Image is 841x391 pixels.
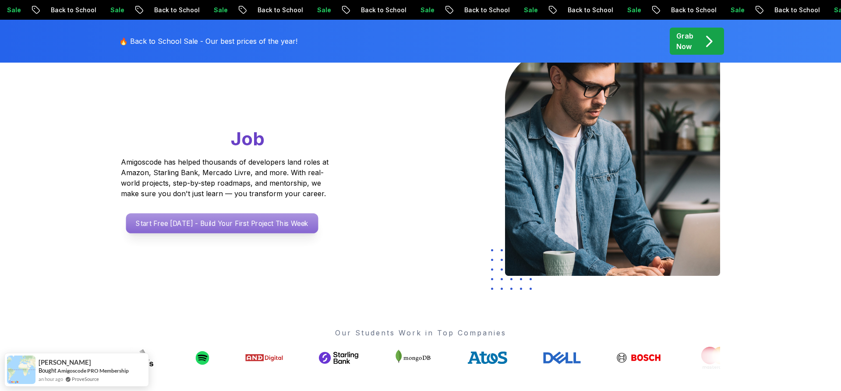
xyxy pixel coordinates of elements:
p: Sale [721,6,749,14]
p: Back to School [455,6,515,14]
a: Start Free [DATE] - Build Your First Project This Week [126,213,318,233]
p: Back to School [42,6,101,14]
p: Sale [101,6,129,14]
span: [PERSON_NAME] [39,359,91,366]
span: Bought [39,367,57,374]
p: Sale [411,6,439,14]
p: Back to School [662,6,721,14]
p: Our Students Work in Top Companies [121,328,720,338]
p: Sale [618,6,646,14]
p: Back to School [765,6,825,14]
span: an hour ago [39,375,63,383]
p: Sale [515,6,543,14]
a: ProveSource [72,375,99,383]
p: Back to School [352,6,411,14]
p: Sale [205,6,233,14]
img: hero [505,50,720,276]
img: provesource social proof notification image [7,356,35,384]
span: Job [231,127,265,150]
h1: Go From Learning to Hired: Master Java, Spring Boot & Cloud Skills That Get You the [121,50,362,151]
p: Amigoscode has helped thousands of developers land roles at Amazon, Starling Bank, Mercado Livre,... [121,157,331,199]
p: 🔥 Back to School Sale - Our best prices of the year! [119,36,297,46]
a: Amigoscode PRO Membership [57,367,129,374]
p: Sale [308,6,336,14]
p: Grab Now [676,31,693,52]
p: Back to School [248,6,308,14]
p: Back to School [558,6,618,14]
p: Back to School [145,6,205,14]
